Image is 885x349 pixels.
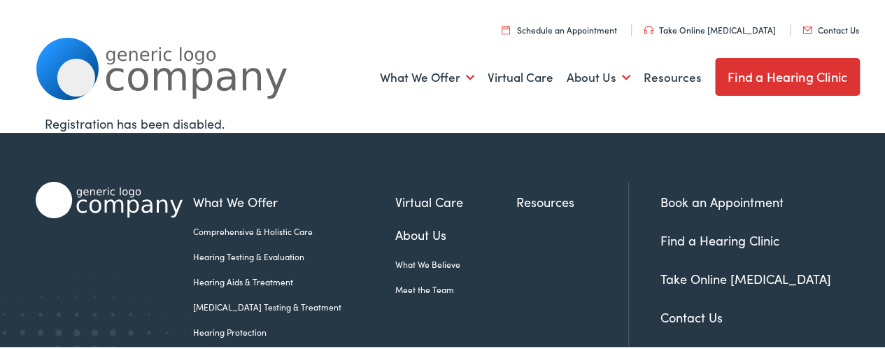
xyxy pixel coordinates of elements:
a: Book an Appointment [660,191,784,208]
a: Find a Hearing Clinic [715,56,860,94]
a: Contact Us [660,306,723,324]
a: Take Online [MEDICAL_DATA] [644,22,776,34]
a: What We Believe [395,256,517,269]
a: About Us [567,50,630,101]
div: Registration has been disabled. [45,112,851,131]
a: Resources [644,50,702,101]
a: Virtual Care [395,190,517,209]
img: Alpaca Audiology [36,180,183,216]
a: [MEDICAL_DATA] Testing & Treatment [193,299,395,311]
a: Resources [516,190,628,209]
a: Hearing Testing & Evaluation [193,248,395,261]
a: Contact Us [802,22,859,34]
img: utility icon [502,23,510,32]
img: utility icon [644,24,653,32]
a: About Us [395,223,517,242]
a: Take Online [MEDICAL_DATA] [660,268,831,285]
img: utility icon [802,24,812,31]
a: What We Offer [380,50,474,101]
a: Schedule an Appointment [502,22,617,34]
a: Comprehensive & Holistic Care [193,223,395,236]
a: What We Offer [193,190,395,209]
a: Hearing Aids & Treatment [193,273,395,286]
a: Hearing Protection [193,324,395,336]
a: Find a Hearing Clinic [660,229,779,247]
a: Virtual Care [488,50,553,101]
a: Meet the Team [395,281,517,294]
